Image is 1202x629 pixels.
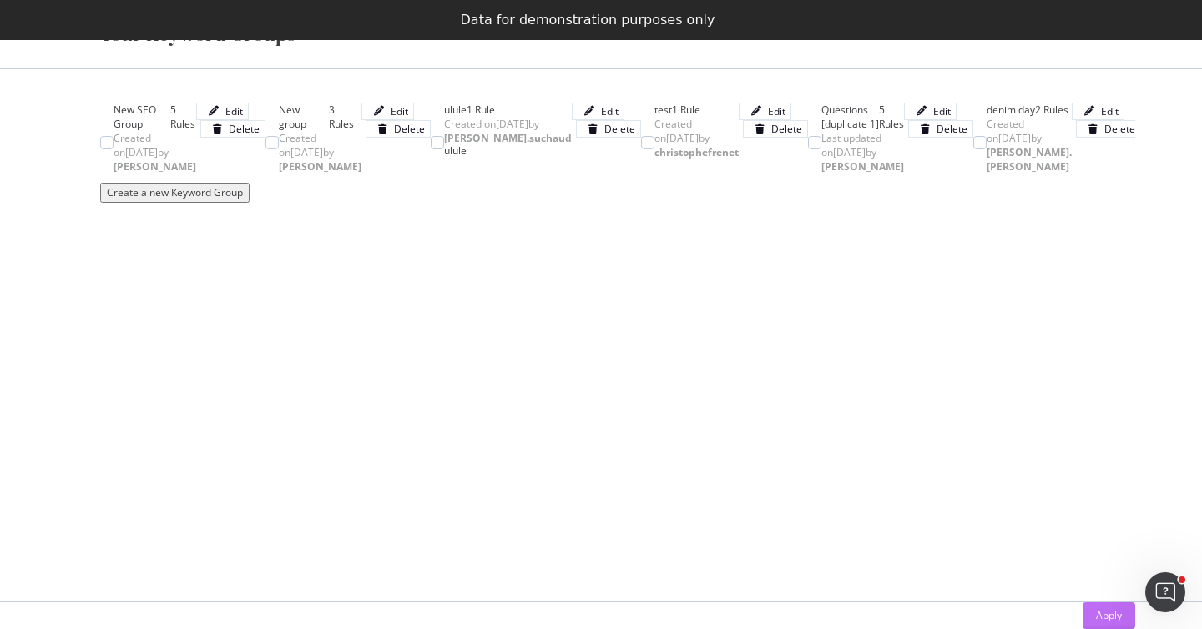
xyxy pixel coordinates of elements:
div: Apply [1096,608,1122,622]
button: Delete [743,120,808,138]
div: 2 Rules [1035,103,1068,117]
div: Edit [225,104,243,118]
b: [PERSON_NAME].[PERSON_NAME] [987,146,1072,174]
button: Delete [1076,120,1141,138]
div: Delete [771,122,802,136]
button: Edit [196,103,249,120]
iframe: Intercom live chat [1145,572,1185,612]
div: Edit [1101,104,1119,118]
b: [PERSON_NAME].suchaud [444,132,572,146]
span: Last updated on [DATE] by [821,132,904,174]
div: New group [279,103,329,131]
div: test [654,103,672,117]
button: Edit [904,103,957,120]
div: denim day [987,103,1035,117]
div: Edit [768,104,785,118]
div: New SEO Group [114,103,170,131]
button: Apply [1083,602,1135,629]
button: Delete [200,120,265,138]
div: Delete [394,122,425,136]
div: Questions [duplicate 1] [821,103,879,131]
div: Delete [1104,122,1135,136]
b: [PERSON_NAME] [279,160,361,174]
span: Created on [DATE] by [987,117,1072,174]
div: Delete [229,122,260,136]
div: ulule [444,146,641,158]
div: Delete [604,122,635,136]
button: Delete [908,120,973,138]
button: Delete [366,120,431,138]
div: Delete [937,122,967,136]
span: Created on [DATE] by [654,117,739,159]
button: Delete [576,120,641,138]
div: Edit [601,104,619,118]
span: Created on [DATE] by [279,132,361,174]
button: Edit [572,103,624,120]
span: Created on [DATE] by [114,132,196,174]
div: ulule [444,103,467,117]
div: 5 Rules [170,103,196,131]
button: Edit [739,103,791,120]
button: Edit [1072,103,1124,120]
div: Create a new Keyword Group [107,186,243,200]
button: Create a new Keyword Group [100,184,250,203]
div: Edit [933,104,951,118]
button: Edit [361,103,414,120]
span: Created on [DATE] by [444,117,572,145]
b: christophefrenet [654,146,739,160]
div: 3 Rules [329,103,361,131]
div: 1 Rule [467,103,495,117]
div: Data for demonstration purposes only [461,12,715,28]
b: [PERSON_NAME] [114,160,196,174]
div: Edit [391,104,408,118]
div: 5 Rules [879,103,904,131]
div: 1 Rule [672,103,700,117]
b: [PERSON_NAME] [821,160,904,174]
